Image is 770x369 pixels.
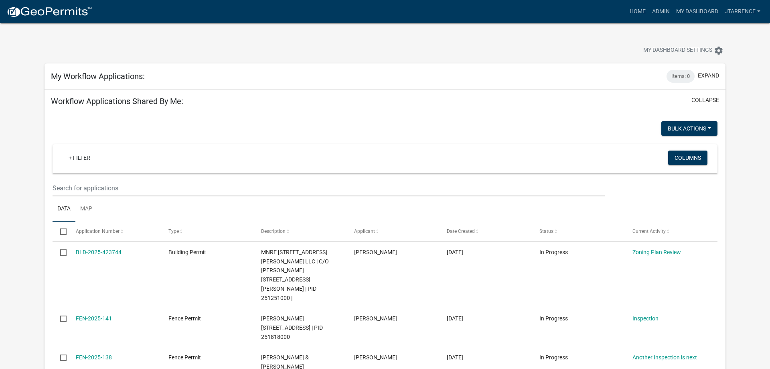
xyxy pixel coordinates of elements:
span: Fence Permit [168,315,201,322]
span: Application Number [76,228,120,234]
datatable-header-cell: Type [161,222,253,241]
a: Another Inspection is next [632,354,697,361]
datatable-header-cell: Date Created [439,222,532,241]
datatable-header-cell: Application Number [68,222,160,241]
button: expand [698,71,719,80]
span: In Progress [539,249,568,255]
a: Inspection [632,315,659,322]
span: Brett Stanek [354,249,397,255]
datatable-header-cell: Select [53,222,68,241]
div: Items: 0 [667,70,695,83]
a: Zoning Plan Review [632,249,681,255]
a: FEN-2025-141 [76,315,112,322]
span: Fence Permit [168,354,201,361]
input: Search for applications [53,180,605,196]
a: My Dashboard [673,4,721,19]
button: Columns [668,151,707,165]
a: BLD-2025-423744 [76,249,122,255]
span: 05/20/2025 [447,249,463,255]
span: Craig A. Olson [354,354,397,361]
span: My Dashboard Settings [643,46,712,55]
a: jtarrence [721,4,764,19]
span: In Progress [539,354,568,361]
span: Status [539,228,553,234]
span: Date Created [447,228,475,234]
a: Admin [649,4,673,19]
span: JOHNSON,SALLY A 730 SHORE ACRES RD, Houston County | PID 251818000 [261,315,323,340]
h5: Workflow Applications Shared By Me: [51,96,183,106]
button: My Dashboard Settingssettings [637,43,730,58]
button: collapse [691,96,719,104]
a: + Filter [62,151,97,165]
span: 05/04/2025 [447,354,463,361]
h5: My Workflow Applications: [51,71,145,81]
a: FEN-2025-138 [76,354,112,361]
datatable-header-cell: Description [253,222,346,241]
datatable-header-cell: Applicant [346,222,439,241]
a: Map [75,196,97,222]
span: Description [261,228,286,234]
span: In Progress [539,315,568,322]
span: Current Activity [632,228,666,234]
span: Sally Johnson [354,315,397,322]
a: Data [53,196,75,222]
datatable-header-cell: Status [532,222,624,241]
i: settings [714,46,723,55]
span: Building Permit [168,249,206,255]
span: 05/06/2025 [447,315,463,322]
button: Bulk Actions [661,121,717,136]
span: Type [168,228,179,234]
a: Home [626,4,649,19]
span: MNRE 270 STRUPP AVE LLC | C/O JEREMY HAGAN 270 STRUPP AVE, Houston County | PID 251251000 | [261,249,329,301]
span: Applicant [354,228,375,234]
datatable-header-cell: Current Activity [625,222,717,241]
